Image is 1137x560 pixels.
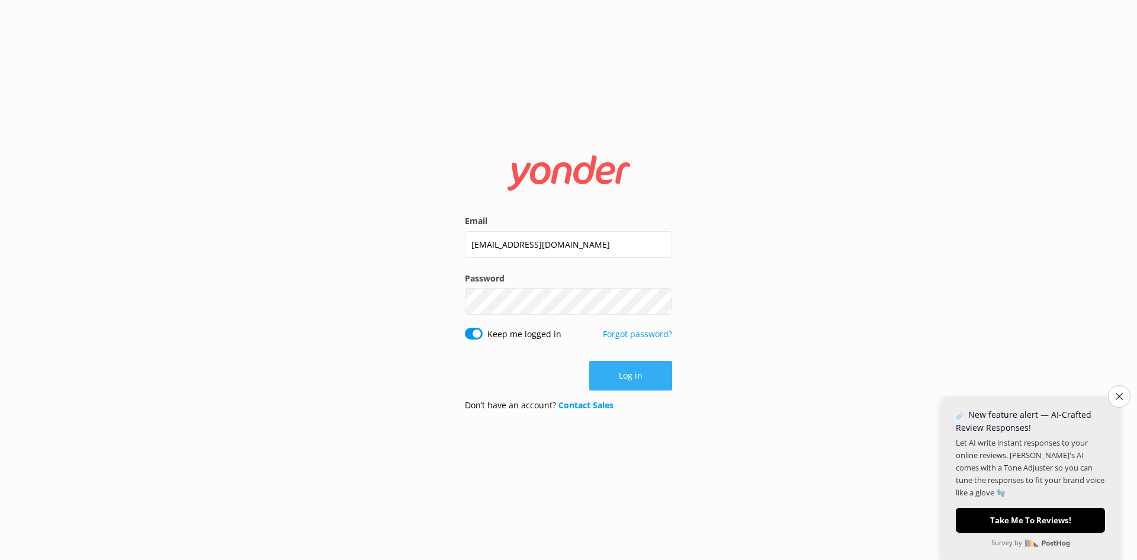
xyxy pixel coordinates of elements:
[465,399,614,412] p: Don’t have an account?
[648,290,672,313] button: Show password
[465,272,672,285] label: Password
[487,328,561,341] label: Keep me logged in
[465,215,672,228] label: Email
[603,328,672,340] a: Forgot password?
[558,399,614,411] a: Contact Sales
[589,361,672,391] button: Log in
[465,231,672,258] input: user@emailaddress.com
